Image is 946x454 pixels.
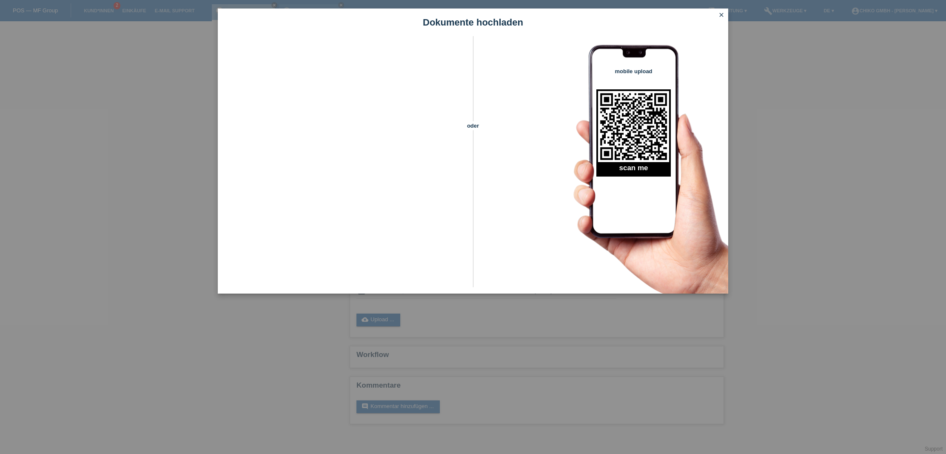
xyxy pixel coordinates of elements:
[458,121,488,130] span: oder
[596,68,671,74] h4: mobile upload
[718,11,725,18] i: close
[231,57,458,270] iframe: Upload
[218,17,728,28] h1: Dokumente hochladen
[596,164,671,177] h2: scan me
[716,11,727,20] a: close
